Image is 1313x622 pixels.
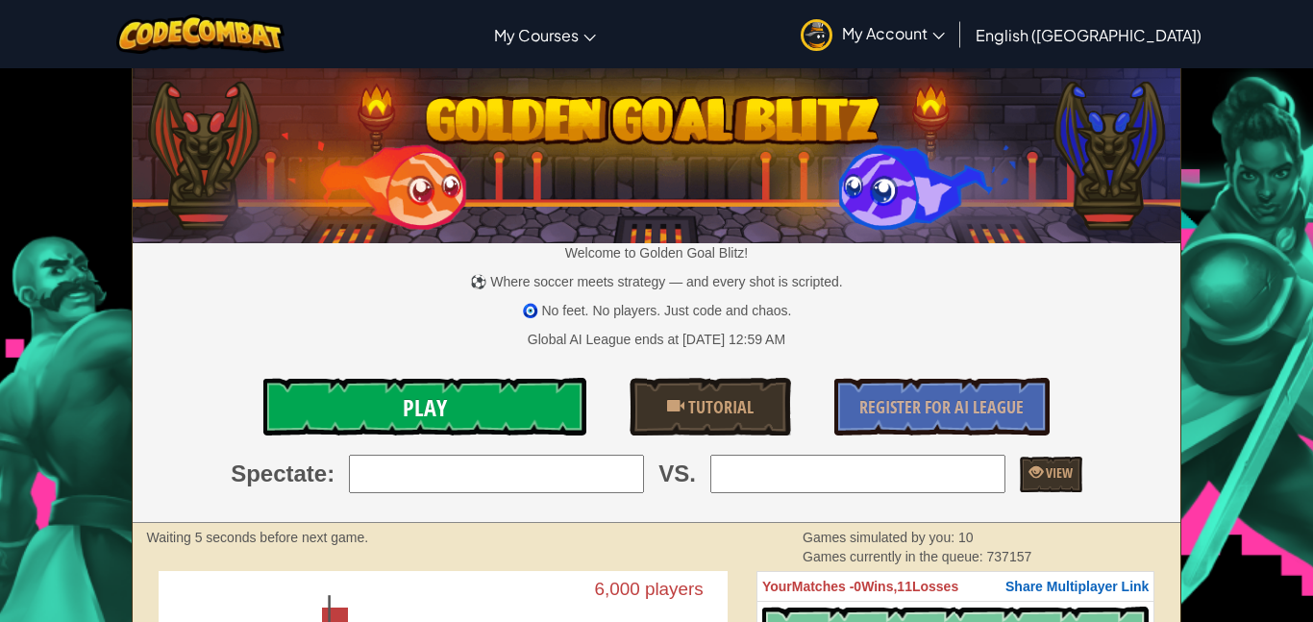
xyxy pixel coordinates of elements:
span: Register for AI League [859,395,1024,419]
img: CodeCombat logo [116,14,285,54]
span: Losses [912,579,958,594]
span: : [327,458,334,490]
span: English ([GEOGRAPHIC_DATA]) [976,25,1202,45]
strong: Waiting 5 seconds before next game. [147,530,369,545]
img: avatar [801,19,832,51]
a: Tutorial [630,378,791,435]
span: My Account [842,23,945,43]
span: Matches - [792,579,855,594]
text: 6,000 players [594,580,703,600]
span: VS. [658,458,696,490]
span: Tutorial [684,395,754,419]
a: My Courses [484,9,606,61]
span: Your [762,579,792,594]
span: Games currently in the queue: [803,549,986,564]
a: My Account [791,4,954,64]
span: Play [403,392,447,423]
a: English ([GEOGRAPHIC_DATA]) [966,9,1211,61]
p: Welcome to Golden Goal Blitz! [133,243,1181,262]
span: Games simulated by you: [803,530,958,545]
span: 737157 [987,549,1032,564]
span: 10 [958,530,974,545]
th: 0 11 [756,572,1153,602]
img: Golden Goal [133,61,1181,243]
a: Register for AI League [834,378,1050,435]
span: Spectate [231,458,327,490]
p: 🧿 No feet. No players. Just code and chaos. [133,301,1181,320]
span: My Courses [494,25,579,45]
span: View [1043,463,1073,482]
span: Share Multiplayer Link [1005,579,1149,594]
p: ⚽ Where soccer meets strategy — and every shot is scripted. [133,272,1181,291]
div: Global AI League ends at [DATE] 12:59 AM [528,330,785,349]
span: Wins, [861,579,897,594]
